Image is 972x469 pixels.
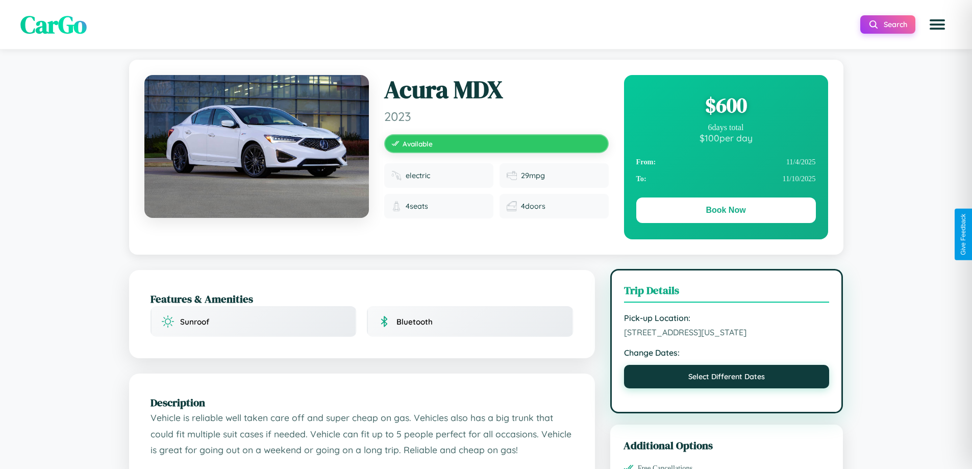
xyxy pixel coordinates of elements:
[391,170,402,181] img: Fuel type
[923,10,952,39] button: Open menu
[391,201,402,211] img: Seats
[636,91,816,119] div: $ 600
[151,410,574,458] p: Vehicle is reliable well taken care off and super cheap on gas. Vehicles also has a big trunk tha...
[860,15,915,34] button: Search
[20,8,87,41] span: CarGo
[180,317,209,327] span: Sunroof
[151,395,574,410] h2: Description
[624,327,830,337] span: [STREET_ADDRESS][US_STATE]
[624,313,830,323] strong: Pick-up Location:
[144,75,369,218] img: Acura MDX 2023
[507,170,517,181] img: Fuel efficiency
[636,132,816,143] div: $ 100 per day
[507,201,517,211] img: Doors
[396,317,433,327] span: Bluetooth
[636,170,816,187] div: 11 / 10 / 2025
[624,283,830,303] h3: Trip Details
[406,202,428,211] span: 4 seats
[406,171,430,180] span: electric
[624,365,830,388] button: Select Different Dates
[521,171,545,180] span: 29 mpg
[636,198,816,223] button: Book Now
[521,202,545,211] span: 4 doors
[636,158,656,166] strong: From:
[151,291,574,306] h2: Features & Amenities
[884,20,907,29] span: Search
[624,438,830,453] h3: Additional Options
[624,348,830,358] strong: Change Dates:
[960,214,967,255] div: Give Feedback
[403,139,433,148] span: Available
[636,175,646,183] strong: To:
[384,75,609,105] h1: Acura MDX
[636,123,816,132] div: 6 days total
[384,109,609,124] span: 2023
[636,154,816,170] div: 11 / 4 / 2025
